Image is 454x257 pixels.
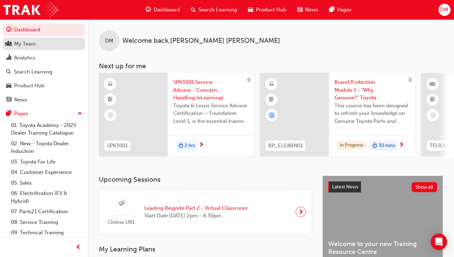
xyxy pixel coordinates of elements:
[14,40,36,48] div: My Team
[107,112,114,118] span: learningRecordVerb_NONE-icon
[3,2,58,18] img: Trak
[6,55,11,61] span: chart-icon
[268,142,303,150] span: BP_ELEARN01
[8,138,85,157] a: 02. New - Toyota Dealer Induction
[76,243,81,252] span: prev-icon
[248,6,253,14] span: car-icon
[108,80,113,89] span: learningResourceType_ELEARNING-icon
[104,195,306,229] a: Online URLLeading Reignite Part 2 - Virtual ClassroomStart Date:[DATE] 2pm - 4:30pm
[329,6,334,14] span: pages-icon
[122,37,280,45] span: Welcome back , [PERSON_NAME] [PERSON_NAME]
[8,227,85,238] a: 09. Technical Training
[8,120,85,138] a: 01. Toyota Academy - 2025 Dealer Training Catalogue
[3,79,85,92] a: Product Hub
[198,6,237,14] span: Search Learning
[14,68,52,76] div: Search Learning
[173,78,248,102] span: SPK3001 Service Advisor - Concern Handling (eLearning)
[8,157,85,167] a: 03. Toyota For Life
[430,95,435,104] span: booktick-icon
[337,141,366,150] div: In Progress
[412,182,437,192] button: Show all
[8,167,85,178] a: 04. Customer Experience
[154,6,180,14] span: Dashboard
[438,4,451,16] button: DM
[372,141,377,150] span: duration-icon
[146,6,151,14] span: guage-icon
[104,218,139,226] span: Online URL
[6,69,11,75] span: search-icon
[3,66,85,78] a: Search Learning
[298,207,303,217] span: next-icon
[430,112,436,118] span: learningRecordVerb_NONE-icon
[8,206,85,217] a: 07. Parts21 Certification
[99,245,311,253] h3: My Learning Plans
[3,38,85,50] a: My Team
[6,27,11,33] span: guage-icon
[78,109,82,118] span: up-icon
[14,54,35,62] div: Analytics
[6,97,11,103] span: news-icon
[14,110,28,118] div: Pages
[119,199,124,208] span: sessionType_ONLINE_URL-icon
[3,22,85,107] button: DashboardMy TeamAnalyticsSearch LearningProduct HubNews
[144,212,248,220] span: Start Date: [DATE] 2pm - 4:30pm
[269,95,274,104] span: booktick-icon
[260,73,415,156] a: 0BP_ELEARN01Brand Protection Module 1 - "Why Genuine?" Toyota Genuine Parts and AccessoriesThis c...
[334,102,410,125] span: This course has been designed to refresh your knowledge on Genuine Toyota Parts and Accessories s...
[6,111,11,117] span: pages-icon
[256,6,286,14] span: Product Hub
[3,107,85,120] button: Pages
[185,142,195,150] span: 2 hrs
[3,51,85,64] a: Analytics
[399,142,404,148] span: next-icon
[107,142,128,150] span: SPK3001
[6,41,11,47] span: people-icon
[178,141,183,150] span: duration-icon
[108,95,113,104] span: booktick-icon
[3,23,85,36] a: Dashboard
[191,6,196,14] span: search-icon
[334,78,410,102] span: Brand Protection Module 1 - "Why Genuine?" Toyota Genuine Parts and Accessories
[431,234,447,250] div: Open Intercom Messenger
[6,83,11,89] span: car-icon
[88,62,454,70] h3: Next up for me
[8,188,85,206] a: 06. Electrification (EV & Hybrid)
[328,240,437,256] span: Welcome to your new Training Resource Centre
[337,6,351,14] span: Pages
[105,37,113,45] span: DM
[324,3,357,17] a: pages-iconPages
[332,184,358,190] span: Latest News
[247,77,250,83] span: 0
[328,181,437,192] a: Latest NewsShow all
[430,80,435,89] span: learningResourceType_INSTRUCTOR_LED-icon
[243,3,292,17] a: car-iconProduct Hub
[379,142,395,150] span: 30 mins
[292,3,324,17] a: news-iconNews
[269,112,275,118] span: learningRecordVerb_ATTEMPT-icon
[140,3,185,17] a: guage-iconDashboard
[99,176,311,184] h3: Upcoming Sessions
[305,6,318,14] span: News
[14,82,44,90] div: Product Hub
[8,217,85,228] a: 08. Service Training
[440,6,448,14] span: DM
[409,77,412,83] span: 0
[99,73,254,156] a: 0SPK3001SPK3001 Service Advisor - Concern Handling (eLearning)Toyota & Lexus Service Advisor Cert...
[173,102,248,125] span: Toyota & Lexus Service Advisor Certification – Foundation Level 1, is the essential training cour...
[8,178,85,188] a: 05. Sales
[185,3,243,17] a: search-iconSearch Learning
[199,142,204,148] span: next-icon
[3,93,85,106] a: News
[297,6,302,14] span: news-icon
[14,96,27,104] div: News
[144,204,248,212] span: Leading Reignite Part 2 - Virtual Classroom
[269,80,274,89] span: learningResourceType_ELEARNING-icon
